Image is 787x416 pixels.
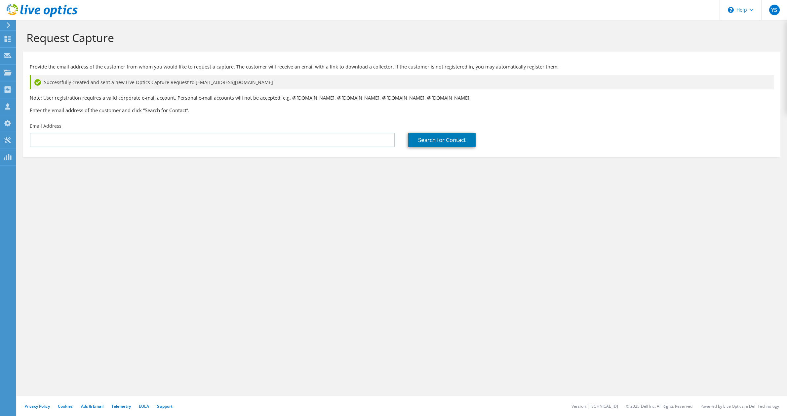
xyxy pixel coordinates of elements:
[26,31,774,45] h1: Request Capture
[44,79,273,86] span: Successfully created and sent a new Live Optics Capture Request to [EMAIL_ADDRESS][DOMAIN_NAME]
[626,403,692,409] li: © 2025 Dell Inc. All Rights Reserved
[139,403,149,409] a: EULA
[700,403,779,409] li: Powered by Live Optics, a Dell Technology
[111,403,131,409] a: Telemetry
[24,403,50,409] a: Privacy Policy
[728,7,734,13] svg: \n
[769,5,780,15] span: YS
[571,403,618,409] li: Version: [TECHNICAL_ID]
[58,403,73,409] a: Cookies
[30,94,774,102] p: Note: User registration requires a valid corporate e-mail account. Personal e-mail accounts will ...
[30,63,774,70] p: Provide the email address of the customer from whom you would like to request a capture. The cust...
[81,403,103,409] a: Ads & Email
[408,133,476,147] a: Search for Contact
[30,123,61,129] label: Email Address
[30,107,774,114] h3: Enter the email address of the customer and click “Search for Contact”.
[157,403,173,409] a: Support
